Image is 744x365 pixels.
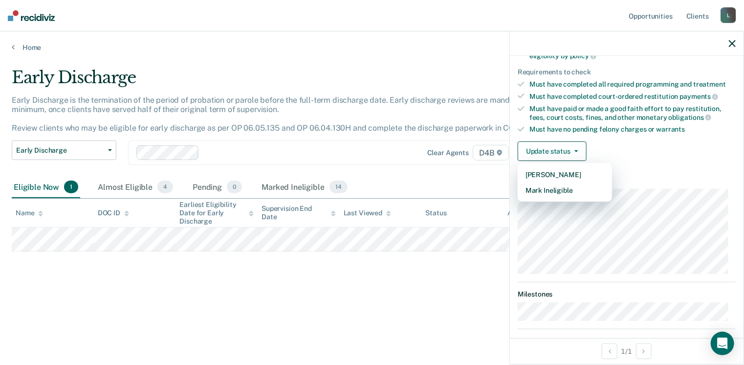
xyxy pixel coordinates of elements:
div: Almost Eligible [96,177,175,198]
span: policy [570,52,596,60]
dt: Supervision [518,177,736,185]
div: Last Viewed [344,209,391,217]
div: Supervision End Date [262,205,336,221]
span: Early Discharge [16,146,104,155]
img: Recidiviz [8,10,55,21]
div: Assigned to [507,209,553,217]
div: Requirements to check [518,68,736,76]
div: Name [16,209,43,217]
a: Home [12,43,732,52]
span: 0 [227,181,242,193]
span: 1 [64,181,78,193]
div: Clear agents [427,149,469,157]
div: Must have no pending felony charges or [529,125,736,134]
div: Must have completed court-ordered restitution [529,92,736,101]
div: Early Discharge [12,68,570,95]
span: 14 [329,181,348,193]
div: Marked Ineligible [260,177,349,198]
div: Status [426,209,447,217]
span: treatment [693,80,726,88]
div: DOC ID [98,209,129,217]
button: Update status [518,141,587,161]
div: Earliest Eligibility Date for Early Discharge [179,201,254,225]
div: Open Intercom Messenger [711,332,734,355]
div: Must have completed all required programming and [529,80,736,89]
span: warrants [656,125,685,133]
button: [PERSON_NAME] [518,167,612,182]
div: L [721,7,736,23]
dt: Eligibility Date [518,337,736,345]
dt: Milestones [518,290,736,298]
button: Mark Ineligible [518,182,612,198]
div: Eligible Now [12,177,80,198]
div: Must have paid or made a good faith effort to pay restitution, fees, court costs, fines, and othe... [529,105,736,121]
p: Early Discharge is the termination of the period of probation or parole before the full-term disc... [12,95,537,133]
div: Pending [191,177,244,198]
button: Next Opportunity [636,343,652,359]
div: 1 / 1 [510,338,744,364]
button: Previous Opportunity [602,343,617,359]
span: D4B [473,145,508,160]
span: payments [680,92,719,100]
span: 4 [157,181,173,193]
span: obligations [669,114,711,121]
